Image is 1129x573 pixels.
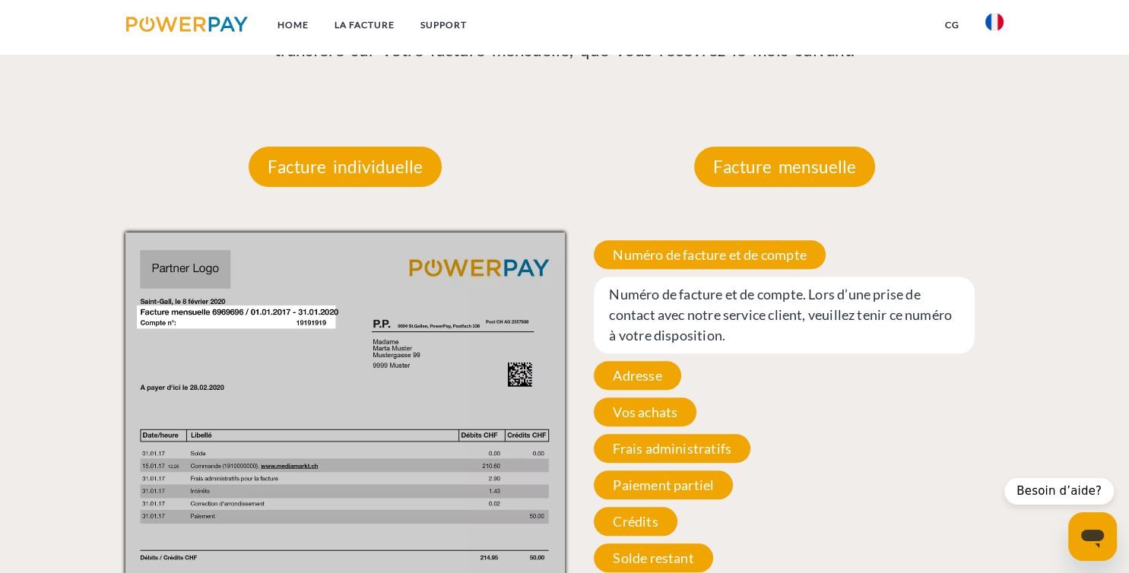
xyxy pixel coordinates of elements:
[594,361,680,390] span: Adresse
[264,11,321,39] a: Home
[594,543,712,572] span: Solde restant
[594,434,750,463] span: Frais administratifs
[594,397,696,426] span: Vos achats
[1004,478,1114,505] div: Besoin d’aide?
[932,11,972,39] a: CG
[594,277,974,353] span: Numéro de facture et de compte. Lors d’une prise de contact avec notre service client, veuillez t...
[1068,512,1117,561] iframe: Bouton de lancement de la fenêtre de messagerie, conversation en cours
[694,147,875,188] p: Facture mensuelle
[126,17,249,32] img: logo-powerpay.svg
[321,11,407,39] a: LA FACTURE
[594,240,825,269] span: Numéro de facture et de compte
[594,470,733,499] span: Paiement partiel
[249,147,442,188] p: Facture individuelle
[985,13,1004,31] img: fr
[407,11,479,39] a: Support
[594,507,677,536] span: Crédits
